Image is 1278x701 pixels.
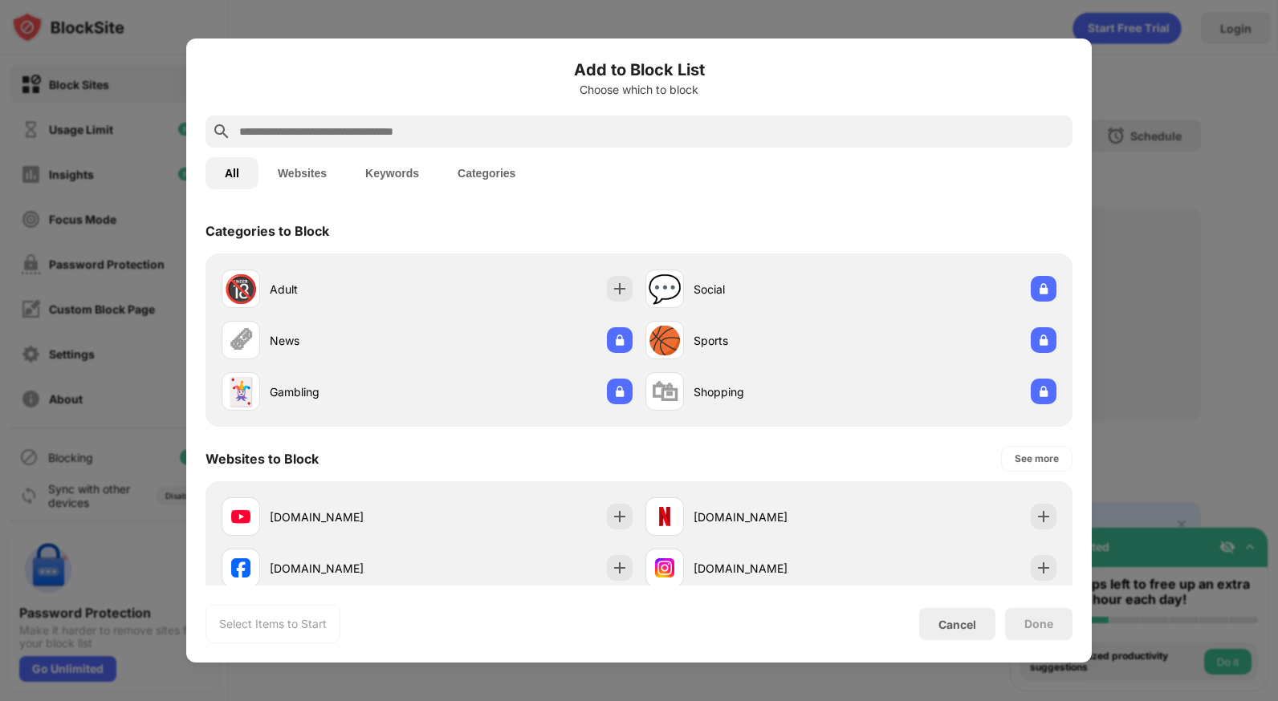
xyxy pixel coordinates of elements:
[270,383,427,400] div: Gambling
[270,560,427,577] div: [DOMAIN_NAME]
[694,509,851,525] div: [DOMAIN_NAME]
[694,332,851,349] div: Sports
[224,273,258,306] div: 🔞
[1024,618,1053,630] div: Done
[655,507,674,526] img: favicons
[231,507,250,526] img: favicons
[270,509,427,525] div: [DOMAIN_NAME]
[206,157,258,189] button: All
[258,157,346,189] button: Websites
[270,281,427,298] div: Adult
[694,281,851,298] div: Social
[694,560,851,577] div: [DOMAIN_NAME]
[438,157,535,189] button: Categories
[938,618,976,631] div: Cancel
[224,375,258,408] div: 🃏
[1015,451,1059,467] div: See more
[651,375,678,408] div: 🛍
[219,616,327,632] div: Select Items to Start
[212,122,231,141] img: search.svg
[206,223,329,239] div: Categories to Block
[206,58,1072,82] h6: Add to Block List
[694,383,851,400] div: Shopping
[655,558,674,577] img: favicons
[206,451,319,467] div: Websites to Block
[231,558,250,577] img: favicons
[227,324,254,357] div: 🗞
[346,157,438,189] button: Keywords
[648,324,682,357] div: 🏀
[648,273,682,306] div: 💬
[270,332,427,349] div: News
[206,83,1072,96] div: Choose which to block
